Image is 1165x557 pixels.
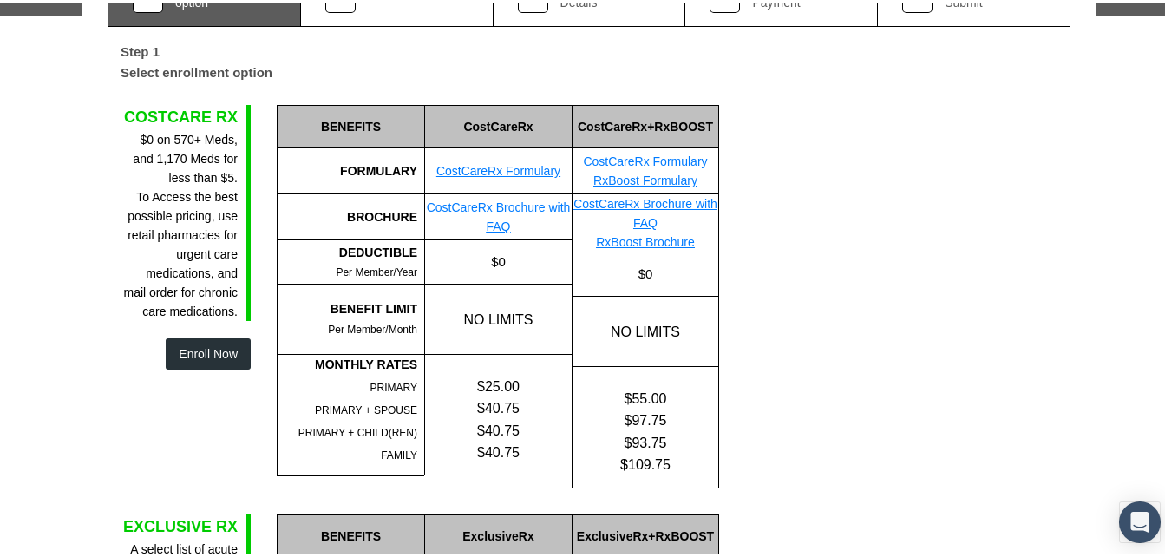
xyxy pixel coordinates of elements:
[278,296,417,315] div: BENEFIT LIMIT
[573,450,718,472] div: $109.75
[427,197,571,230] a: CostCareRx Brochure with FAQ
[328,320,417,332] span: Per Member/Month
[593,170,697,184] a: RxBoost Formulary
[277,102,424,145] div: BENEFITS
[277,191,424,237] div: BROCHURE
[370,378,417,390] span: PRIMARY
[425,438,572,460] div: $40.75
[573,406,718,428] div: $97.75
[424,237,572,280] div: $0
[121,511,238,535] div: EXCLUSIVE RX
[436,161,560,174] a: CostCareRx Formulary
[121,127,238,318] div: $0 on 570+ Meds, and 1,170 Meds for less than $5. To Access the best possible pricing, use retail...
[572,249,718,292] div: $0
[336,263,417,275] span: Per Member/Year
[278,239,417,259] div: DEDUCTIBLE
[583,151,707,165] a: CostCareRx Formulary
[108,59,285,85] label: Select enrollment option
[572,102,718,145] div: CostCareRx+RxBOOST
[573,429,718,450] div: $93.75
[277,511,424,554] div: BENEFITS
[424,281,572,351] div: NO LIMITS
[381,446,417,458] span: FAMILY
[424,102,572,145] div: CostCareRx
[596,232,695,246] a: RxBoost Brochure
[573,193,717,226] a: CostCareRx Brochure with FAQ
[424,511,572,554] div: ExclusiveRx
[108,32,173,59] label: Step 1
[425,416,572,438] div: $40.75
[573,384,718,406] div: $55.00
[277,145,424,191] div: FORMULARY
[166,335,251,366] button: Enroll Now
[572,293,718,363] div: NO LIMITS
[298,423,417,436] span: PRIMARY + CHILD(REN)
[425,372,572,394] div: $25.00
[572,511,718,554] div: ExclusiveRx+RxBOOST
[315,401,417,413] span: PRIMARY + SPOUSE
[425,394,572,416] div: $40.75
[121,102,238,126] div: COSTCARE RX
[278,351,417,370] div: MONTHLY RATES
[1119,498,1161,540] div: Open Intercom Messenger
